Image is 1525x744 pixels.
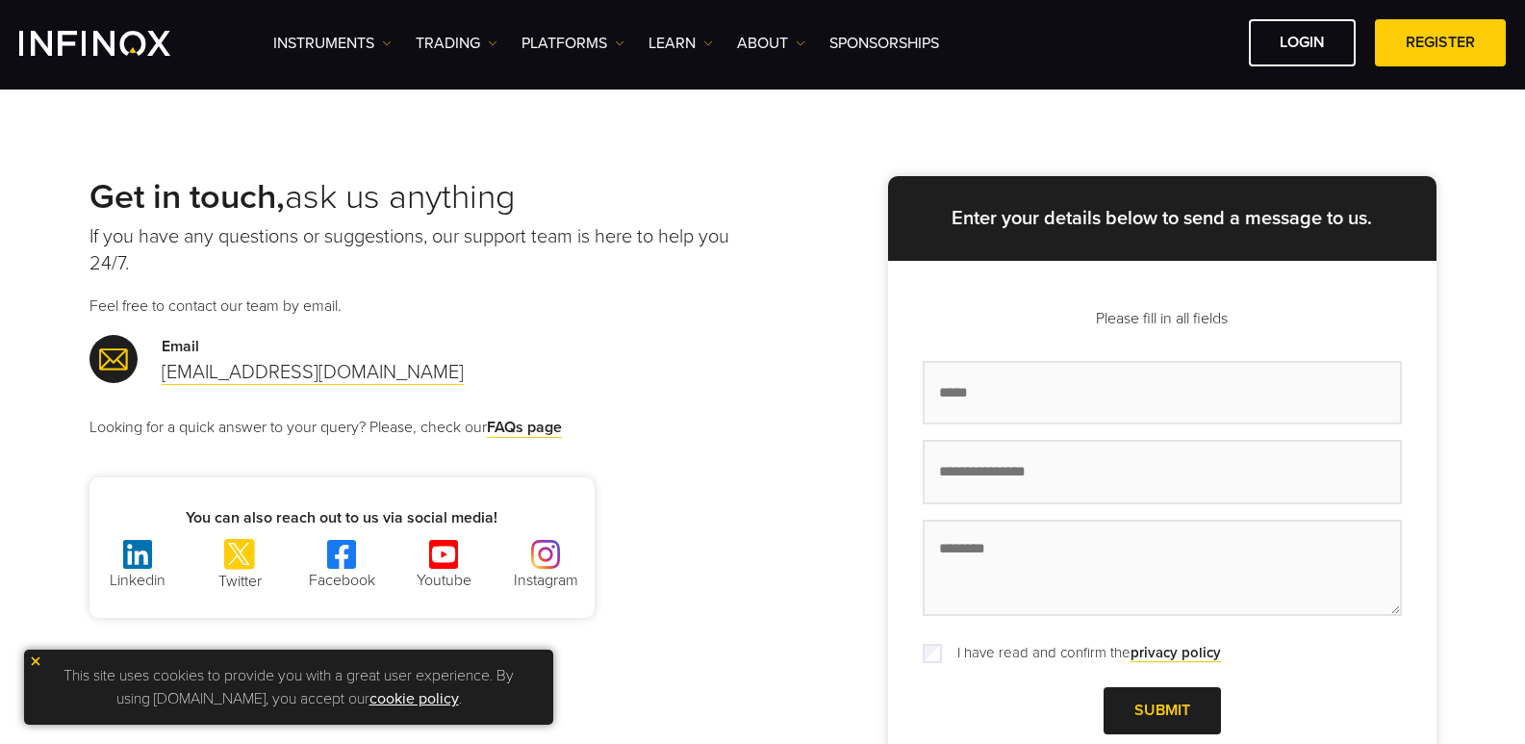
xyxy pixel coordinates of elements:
strong: privacy policy [1131,644,1221,661]
strong: Email [162,337,199,356]
a: Submit [1104,687,1221,734]
strong: Enter your details below to send a message to us. [952,207,1372,230]
p: Facebook [293,569,390,592]
a: cookie policy [369,689,459,708]
p: Please fill in all fields [923,307,1402,330]
strong: Get in touch, [89,176,285,218]
p: Instagram [497,569,594,592]
p: Youtube [395,569,492,592]
a: ABOUT [737,32,805,55]
a: LOGIN [1249,19,1356,66]
p: This site uses cookies to provide you with a great user experience. By using [DOMAIN_NAME], you a... [34,659,544,715]
a: INFINOX Logo [19,31,216,56]
strong: You can also reach out to us via social media! [186,508,497,527]
a: SPONSORSHIPS [829,32,939,55]
a: FAQs page [487,418,562,438]
a: privacy policy [1131,644,1221,662]
p: Linkedin [89,569,186,592]
p: If you have any questions or suggestions, our support team is here to help you 24/7. [89,223,763,277]
h2: ask us anything [89,176,763,218]
a: REGISTER [1375,19,1506,66]
label: I have read and confirm the [946,642,1221,664]
img: yellow close icon [29,654,42,668]
p: Twitter [191,570,288,593]
a: TRADING [416,32,497,55]
a: Instruments [273,32,392,55]
p: Looking for a quick answer to your query? Please, check our [89,416,763,439]
a: Learn [648,32,713,55]
a: [EMAIL_ADDRESS][DOMAIN_NAME] [162,361,464,385]
p: Feel free to contact our team by email. [89,295,763,318]
a: PLATFORMS [521,32,624,55]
